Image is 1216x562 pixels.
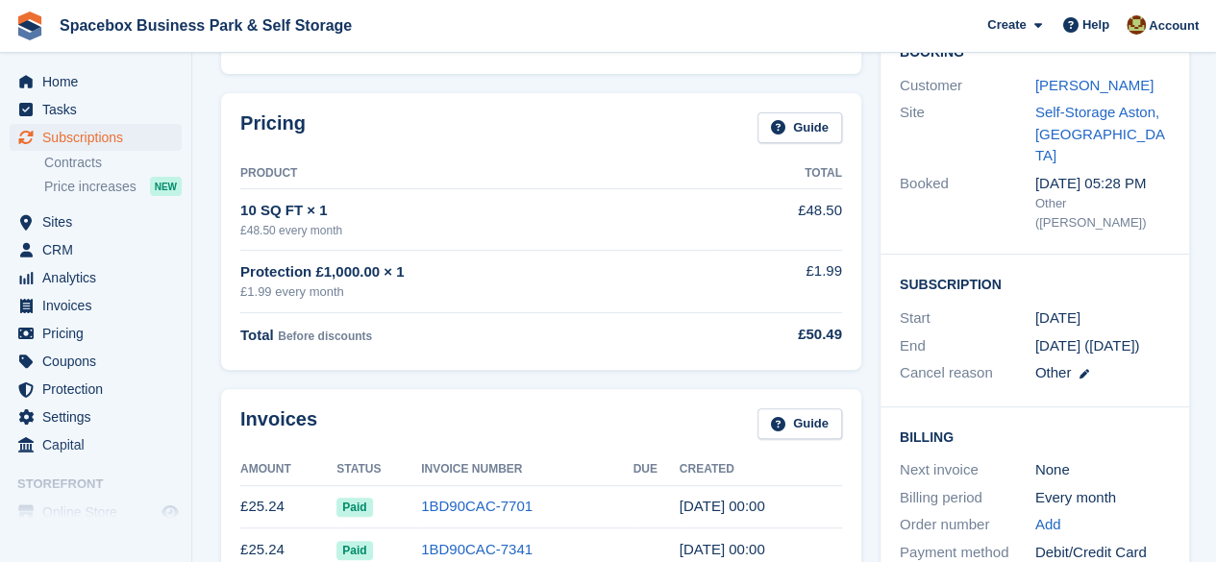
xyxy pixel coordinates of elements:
[1035,514,1061,536] a: Add
[150,177,182,196] div: NEW
[680,498,765,514] time: 2025-09-09 23:00:42 UTC
[421,454,633,485] th: Invoice Number
[159,501,182,524] a: Preview store
[900,274,1171,293] h2: Subscription
[714,159,842,189] th: Total
[42,292,158,319] span: Invoices
[1035,307,1080,330] time: 2025-06-09 23:00:00 UTC
[1035,77,1154,93] a: [PERSON_NAME]
[1035,104,1165,163] a: Self-Storage Aston, [GEOGRAPHIC_DATA]
[10,96,182,123] a: menu
[42,208,158,235] span: Sites
[714,324,842,346] div: £50.49
[900,335,1035,357] div: End
[44,154,182,172] a: Contracts
[42,376,158,403] span: Protection
[42,96,158,123] span: Tasks
[987,15,1026,35] span: Create
[44,176,182,197] a: Price increases NEW
[240,159,714,189] th: Product
[17,475,191,494] span: Storefront
[10,320,182,347] a: menu
[421,498,533,514] a: 1BD90CAC-7701
[714,250,842,312] td: £1.99
[240,408,317,440] h2: Invoices
[10,68,182,95] a: menu
[10,292,182,319] a: menu
[900,514,1035,536] div: Order number
[1127,15,1146,35] img: SAFA KAUSAR
[10,403,182,430] a: menu
[240,454,336,485] th: Amount
[900,307,1035,330] div: Start
[336,498,372,517] span: Paid
[42,264,158,291] span: Analytics
[900,75,1035,97] div: Customer
[10,499,182,525] a: menu
[1035,459,1171,481] div: None
[42,320,158,347] span: Pricing
[240,485,336,528] td: £25.24
[42,499,158,525] span: Online Store
[336,454,421,485] th: Status
[10,348,182,375] a: menu
[680,454,842,485] th: Created
[757,408,842,440] a: Guide
[42,124,158,151] span: Subscriptions
[52,10,360,41] a: Spacebox Business Park & Self Storage
[240,112,306,144] h2: Pricing
[1035,337,1140,354] span: [DATE] ([DATE])
[10,236,182,263] a: menu
[900,459,1035,481] div: Next invoice
[900,173,1035,232] div: Booked
[900,362,1035,384] div: Cancel reason
[240,200,714,222] div: 10 SQ FT × 1
[1149,16,1199,36] span: Account
[900,45,1171,61] h2: Booking
[240,222,714,239] div: £48.50 every month
[1035,194,1171,232] div: Other ([PERSON_NAME])
[1035,173,1171,195] div: [DATE] 05:28 PM
[900,427,1171,446] h2: Billing
[900,102,1035,167] div: Site
[240,261,714,283] div: Protection £1,000.00 × 1
[42,348,158,375] span: Coupons
[42,431,158,458] span: Capital
[10,376,182,403] a: menu
[10,264,182,291] a: menu
[10,124,182,151] a: menu
[714,189,842,250] td: £48.50
[757,112,842,144] a: Guide
[44,178,136,196] span: Price increases
[680,541,765,557] time: 2025-08-09 23:00:48 UTC
[240,282,714,302] div: £1.99 every month
[42,236,158,263] span: CRM
[336,541,372,560] span: Paid
[1082,15,1109,35] span: Help
[1035,487,1171,509] div: Every month
[1035,364,1072,380] span: Other
[633,454,679,485] th: Due
[421,541,533,557] a: 1BD90CAC-7341
[900,487,1035,509] div: Billing period
[278,330,372,343] span: Before discounts
[15,12,44,40] img: stora-icon-8386f47178a22dfd0bd8f6a31ec36ba5ce8667c1dd55bd0f319d3a0aa187defe.svg
[42,68,158,95] span: Home
[10,208,182,235] a: menu
[240,327,274,343] span: Total
[42,403,158,430] span: Settings
[10,431,182,458] a: menu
